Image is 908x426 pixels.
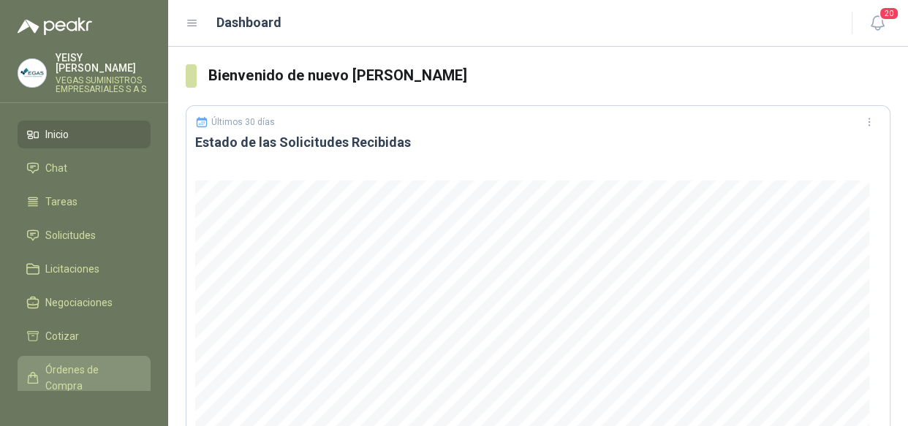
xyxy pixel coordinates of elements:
[18,18,92,35] img: Logo peakr
[45,126,69,142] span: Inicio
[18,121,151,148] a: Inicio
[211,117,275,127] p: Últimos 30 días
[45,194,77,210] span: Tareas
[879,7,899,20] span: 20
[18,322,151,350] a: Cotizar
[45,328,79,344] span: Cotizar
[45,294,113,311] span: Negociaciones
[56,53,151,73] p: YEISY [PERSON_NAME]
[45,261,99,277] span: Licitaciones
[45,227,96,243] span: Solicitudes
[18,255,151,283] a: Licitaciones
[18,188,151,216] a: Tareas
[18,154,151,182] a: Chat
[208,64,890,87] h3: Bienvenido de nuevo [PERSON_NAME]
[18,59,46,87] img: Company Logo
[18,289,151,316] a: Negociaciones
[56,76,151,94] p: VEGAS SUMINISTROS EMPRESARIALES S A S
[216,12,281,33] h1: Dashboard
[45,362,137,394] span: Órdenes de Compra
[18,221,151,249] a: Solicitudes
[18,356,151,400] a: Órdenes de Compra
[864,10,890,37] button: 20
[45,160,67,176] span: Chat
[195,134,881,151] h3: Estado de las Solicitudes Recibidas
